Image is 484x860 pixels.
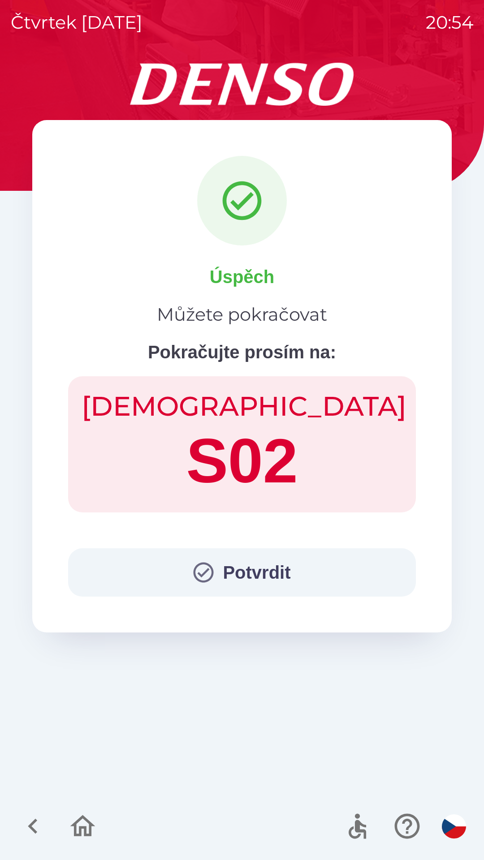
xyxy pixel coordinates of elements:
p: 20:54 [426,9,473,36]
p: Pokračujte prosím na: [148,339,336,365]
button: Potvrdit [68,548,416,597]
p: Můžete pokračovat [157,301,327,328]
p: čtvrtek [DATE] [11,9,143,36]
p: Úspěch [210,263,275,290]
img: cs flag [442,814,466,838]
h1: S02 [82,423,402,499]
img: Logo [32,63,452,106]
h2: [DEMOGRAPHIC_DATA] [82,390,402,423]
